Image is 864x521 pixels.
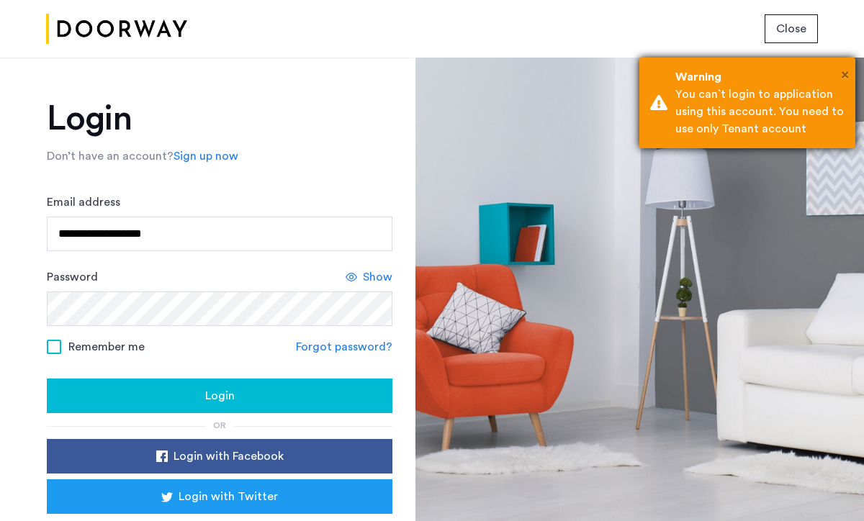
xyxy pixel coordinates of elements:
span: Remember me [68,338,145,355]
button: button [47,479,392,514]
span: × [841,68,849,82]
button: button [47,379,392,413]
label: Email address [47,194,120,211]
span: Don’t have an account? [47,150,174,162]
div: Warning [675,68,845,86]
label: Password [47,268,98,286]
button: Close [841,64,849,86]
button: button [765,14,818,43]
span: Login with Facebook [174,448,284,465]
div: You can`t login to application using this account. You need to use only Tenant account [675,86,845,137]
h1: Login [47,101,392,136]
span: or [213,421,226,430]
span: Login with Twitter [179,488,278,505]
span: Show [363,268,392,286]
a: Sign up now [174,148,238,165]
button: button [47,439,392,474]
img: logo [46,2,187,56]
span: Close [776,20,806,37]
span: Login [205,387,235,404]
a: Forgot password? [296,338,392,355]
